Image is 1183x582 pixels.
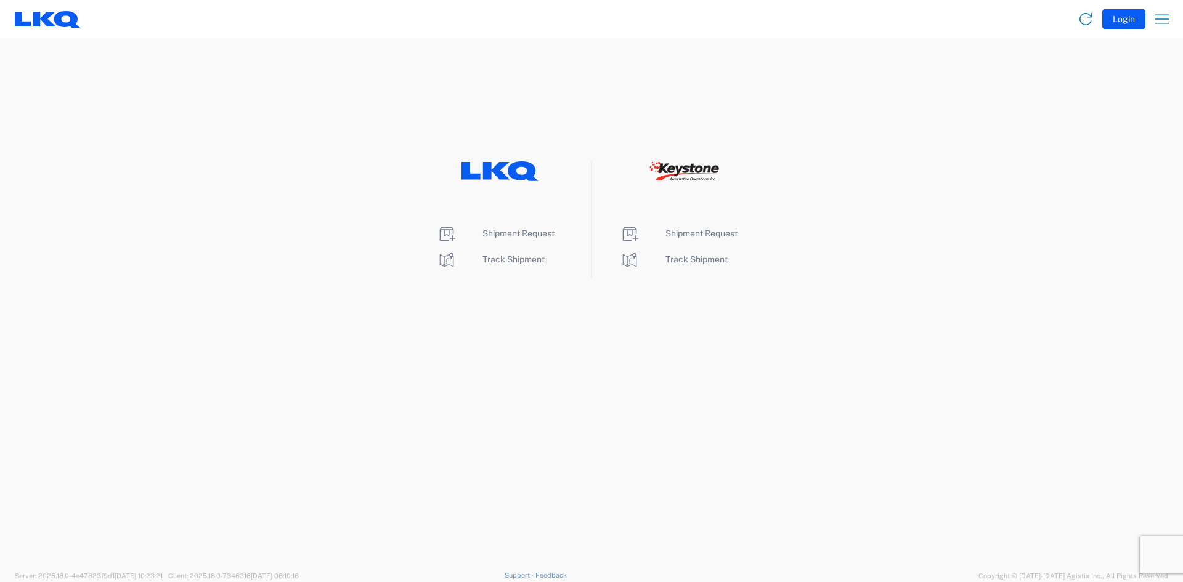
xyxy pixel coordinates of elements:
a: Track Shipment [437,254,545,264]
a: Shipment Request [437,228,555,238]
a: Support [505,572,535,579]
span: [DATE] 08:10:16 [251,572,299,580]
span: Copyright © [DATE]-[DATE] Agistix Inc., All Rights Reserved [978,570,1168,581]
a: Track Shipment [620,254,728,264]
span: Track Shipment [482,254,545,264]
a: Shipment Request [620,228,738,238]
button: Login [1102,9,1145,29]
span: Track Shipment [665,254,728,264]
span: [DATE] 10:23:21 [115,572,163,580]
span: Client: 2025.18.0-7346316 [168,572,299,580]
span: Server: 2025.18.0-4e47823f9d1 [15,572,163,580]
a: Feedback [535,572,567,579]
span: Shipment Request [482,228,555,238]
span: Shipment Request [665,228,738,238]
